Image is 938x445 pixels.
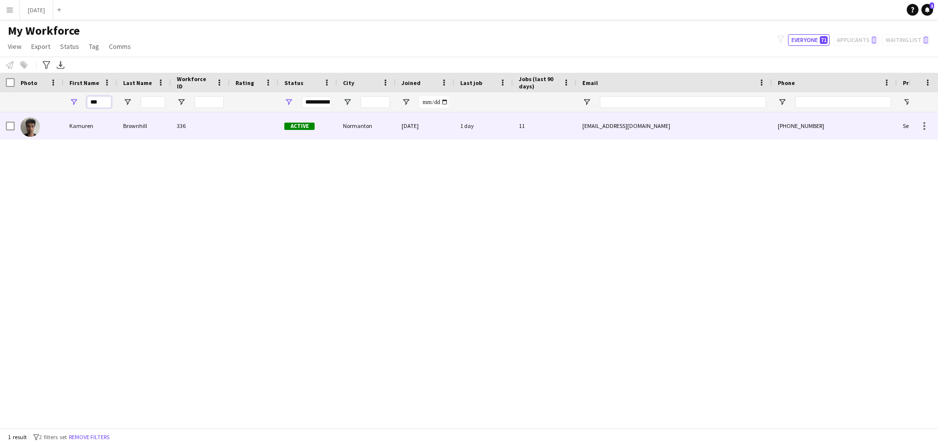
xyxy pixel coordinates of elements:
[402,79,421,86] span: Joined
[177,98,186,106] button: Open Filter Menu
[454,112,513,139] div: 1 day
[778,79,795,86] span: Phone
[343,98,352,106] button: Open Filter Menu
[31,42,50,51] span: Export
[27,40,54,53] a: Export
[396,112,454,139] div: [DATE]
[21,117,40,137] img: Kamuren Brownhill
[8,42,21,51] span: View
[123,79,152,86] span: Last Name
[235,79,254,86] span: Rating
[284,79,303,86] span: Status
[582,79,598,86] span: Email
[85,40,103,53] a: Tag
[930,2,934,9] span: 1
[903,98,912,106] button: Open Filter Menu
[778,98,787,106] button: Open Filter Menu
[20,0,53,20] button: [DATE]
[60,42,79,51] span: Status
[171,112,230,139] div: 336
[69,79,99,86] span: First Name
[89,42,99,51] span: Tag
[788,34,830,46] button: Everyone71
[109,42,131,51] span: Comms
[87,96,111,108] input: First Name Filter Input
[284,123,315,130] span: Active
[105,40,135,53] a: Comms
[123,98,132,106] button: Open Filter Menu
[56,40,83,53] a: Status
[69,98,78,106] button: Open Filter Menu
[820,36,828,44] span: 71
[419,96,448,108] input: Joined Filter Input
[67,432,111,443] button: Remove filters
[921,4,933,16] a: 1
[460,79,482,86] span: Last job
[117,112,171,139] div: Brownhill
[576,112,772,139] div: [EMAIL_ADDRESS][DOMAIN_NAME]
[21,79,37,86] span: Photo
[141,96,165,108] input: Last Name Filter Input
[343,79,354,86] span: City
[41,59,52,71] app-action-btn: Advanced filters
[361,96,390,108] input: City Filter Input
[4,40,25,53] a: View
[903,79,922,86] span: Profile
[600,96,766,108] input: Email Filter Input
[519,75,559,90] span: Jobs (last 90 days)
[337,112,396,139] div: Normanton
[64,112,117,139] div: Kamuren
[772,112,897,139] div: [PHONE_NUMBER]
[795,96,891,108] input: Phone Filter Input
[177,75,212,90] span: Workforce ID
[8,23,80,38] span: My Workforce
[402,98,410,106] button: Open Filter Menu
[513,112,576,139] div: 11
[194,96,224,108] input: Workforce ID Filter Input
[582,98,591,106] button: Open Filter Menu
[284,98,293,106] button: Open Filter Menu
[55,59,66,71] app-action-btn: Export XLSX
[39,433,67,441] span: 2 filters set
